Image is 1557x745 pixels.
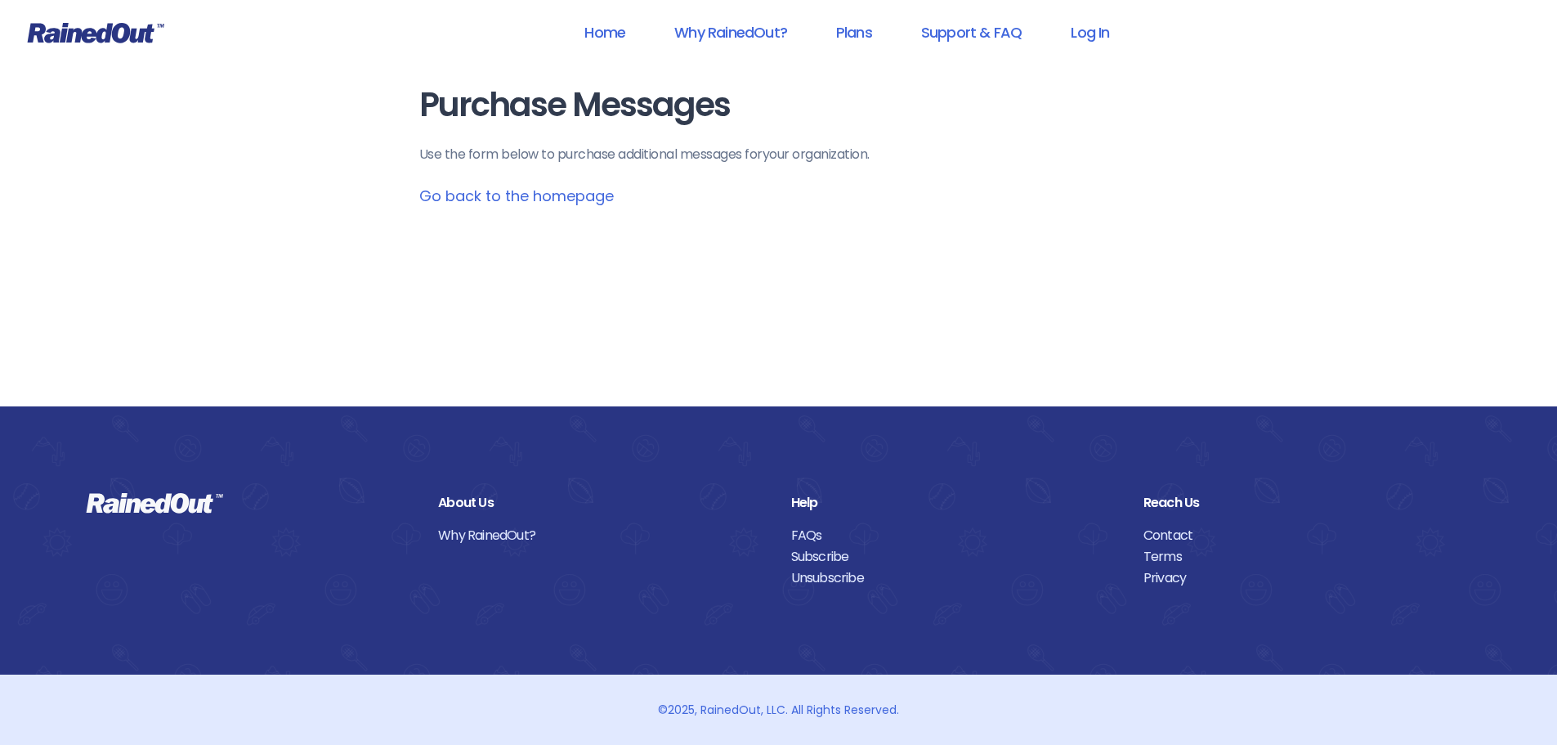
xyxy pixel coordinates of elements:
[791,546,1119,568] a: Subscribe
[419,186,614,206] a: Go back to the homepage
[791,568,1119,589] a: Unsubscribe
[1143,492,1471,514] div: Reach Us
[791,525,1119,546] a: FAQs
[419,87,1139,123] h1: Purchase Messages
[815,14,893,51] a: Plans
[438,525,766,546] a: Why RainedOut?
[1049,14,1130,51] a: Log In
[791,492,1119,514] div: Help
[563,14,647,51] a: Home
[653,14,808,51] a: Why RainedOut?
[1143,568,1471,589] a: Privacy
[438,492,766,514] div: About Us
[1143,546,1471,568] a: Terms
[1143,525,1471,546] a: Contact
[419,145,1139,164] p: Use the form below to purchase additional messages for your organization .
[900,14,1043,51] a: Support & FAQ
